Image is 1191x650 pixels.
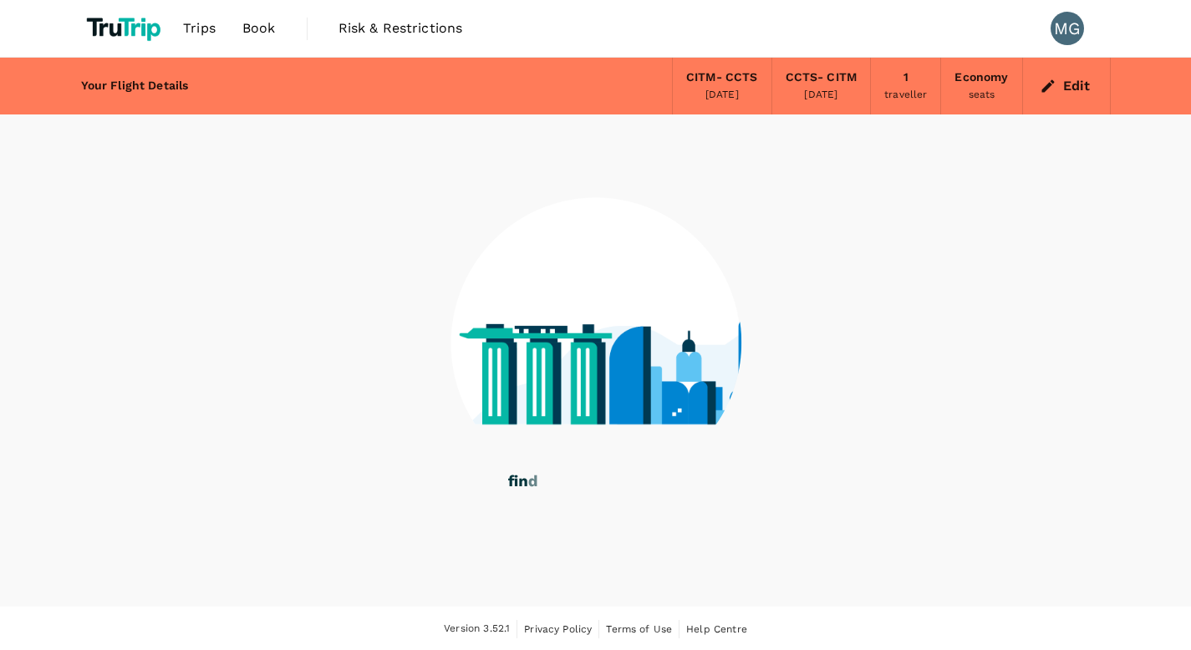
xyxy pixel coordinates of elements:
[242,18,276,38] span: Book
[606,620,672,638] a: Terms of Use
[508,475,653,490] g: finding your flights
[606,623,672,635] span: Terms of Use
[183,18,216,38] span: Trips
[444,621,510,637] span: Version 3.52.1
[786,69,858,87] div: CCTS - CITM
[524,620,592,638] a: Privacy Policy
[686,620,747,638] a: Help Centre
[686,623,747,635] span: Help Centre
[705,87,739,104] div: [DATE]
[954,69,1008,87] div: Economy
[804,87,837,104] div: [DATE]
[1051,12,1084,45] div: MG
[81,77,189,95] div: Your Flight Details
[903,69,909,87] div: 1
[81,10,171,47] img: TruTrip logo
[1036,73,1097,99] button: Edit
[524,623,592,635] span: Privacy Policy
[338,18,463,38] span: Risk & Restrictions
[969,87,995,104] div: seats
[686,69,758,87] div: CITM - CCTS
[884,87,927,104] div: traveller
